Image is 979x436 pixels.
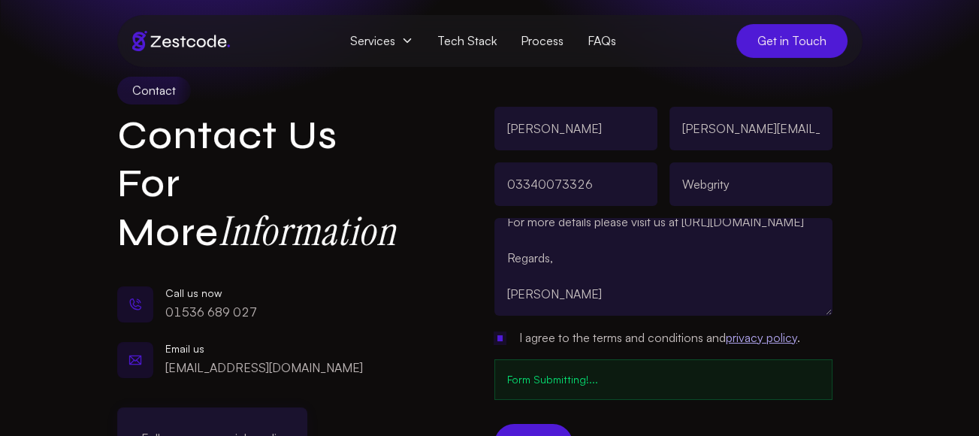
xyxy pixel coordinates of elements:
strong: Information [219,205,396,257]
input: Full Name [494,107,657,150]
a: FAQs [576,27,628,55]
a: Tech Stack [425,27,509,55]
div: Contact [117,77,191,104]
p: 01536 689 027 [165,301,257,323]
p: Form Submitting!... [507,372,820,387]
input: Phone Number [494,162,657,206]
a: Get in Touch [736,24,848,58]
a: [EMAIL_ADDRESS][DOMAIN_NAME] [165,360,363,375]
input: Email Address [669,107,832,150]
label: I agree to the terms and conditions and . [519,328,800,347]
input: Please set placeholder [497,335,503,341]
div: Call us now [165,286,257,301]
input: Company [669,162,832,206]
a: Process [509,27,576,55]
h1: Contact Us for More [117,112,404,257]
a: privacy policy [726,330,797,345]
div: Email us [165,341,363,356]
img: Brand logo of zestcode digital [132,31,230,51]
span: Services [338,27,425,55]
